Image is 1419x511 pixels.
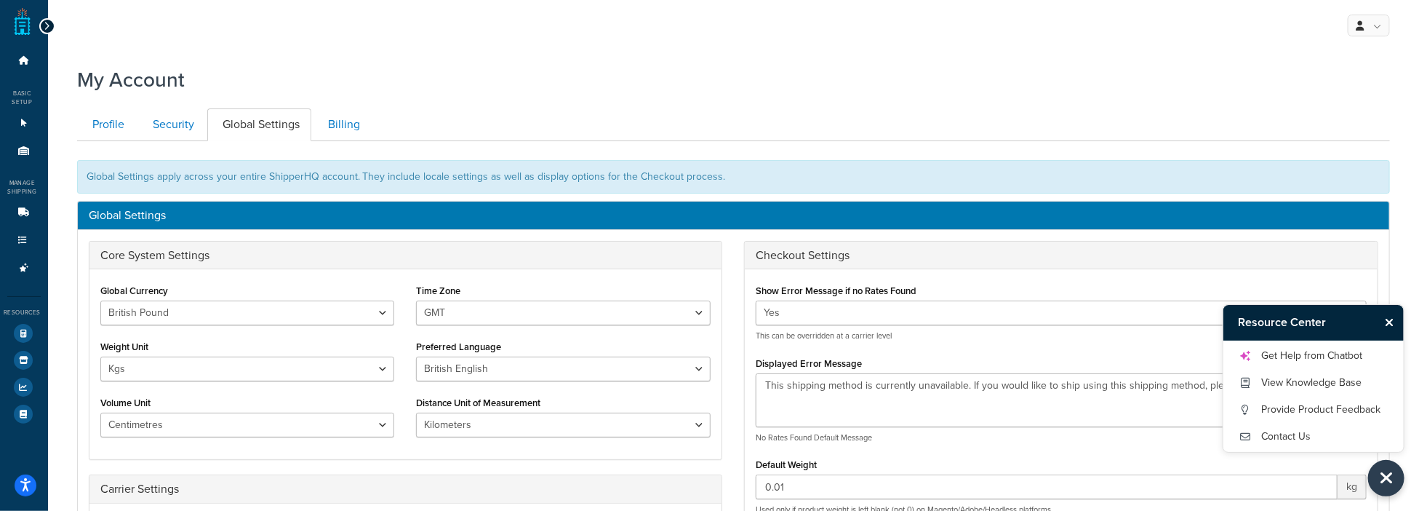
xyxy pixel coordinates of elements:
li: Origins [7,138,41,165]
li: Analytics [7,374,41,400]
li: Test Your Rates [7,320,41,346]
a: Contact Us [1238,425,1389,448]
a: Provide Product Feedback [1238,398,1389,421]
button: Close Resource Center [1378,314,1404,331]
label: Time Zone [416,285,460,296]
a: ShipperHQ Home [15,7,31,36]
label: Show Error Message if no Rates Found [756,285,916,296]
div: Global Settings apply across your entire ShipperHQ account. They include locale settings as well ... [77,160,1390,194]
h3: Global Settings [89,209,1378,222]
a: Global Settings [207,108,311,141]
a: View Knowledge Base [1238,371,1389,395]
li: Dashboard [7,47,41,74]
li: Websites [7,110,41,137]
p: No Rates Found Default Message [756,432,1367,443]
textarea: This shipping method is currently unavailable. If you would like to ship using this shipping meth... [756,373,1367,427]
span: kg [1338,475,1367,499]
li: Shipping Rules [7,227,41,254]
label: Default Weight [756,459,817,470]
li: Carriers [7,199,41,226]
a: Security [137,108,206,141]
label: Volume Unit [100,397,151,408]
h3: Checkout Settings [756,249,1367,262]
li: Help Docs [7,401,41,427]
li: Marketplace [7,347,41,373]
a: Get Help from Chatbot [1238,344,1389,368]
label: Displayed Error Message [756,358,862,369]
label: Distance Unit of Measurement [416,397,540,408]
li: Advanced Features [7,255,41,282]
a: Profile [77,108,136,141]
p: This can be overridden at a carrier level [756,330,1367,341]
h3: Carrier Settings [100,483,711,496]
h1: My Account [77,66,185,94]
a: Billing [313,108,372,141]
h3: Core System Settings [100,249,711,262]
label: Global Currency [100,285,168,296]
label: Preferred Language [416,341,501,352]
h3: Resource Center [1223,305,1378,340]
button: Close Resource Center [1368,460,1404,496]
label: Weight Unit [100,341,148,352]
